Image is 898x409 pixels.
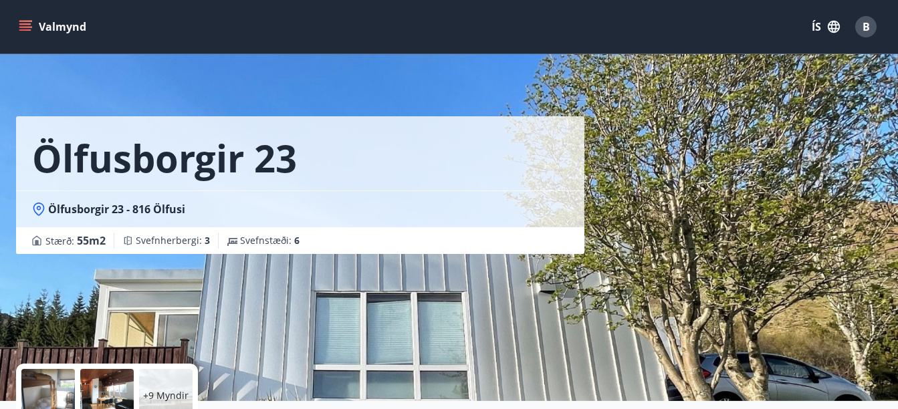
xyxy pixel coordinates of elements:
span: 3 [205,234,210,247]
button: B [850,11,882,43]
p: +9 Myndir [143,389,189,402]
span: 6 [294,234,300,247]
span: Svefnherbergi : [136,234,210,247]
button: menu [16,15,92,39]
h1: Ölfusborgir 23 [32,132,297,183]
span: Stærð : [45,233,106,249]
span: Svefnstæði : [240,234,300,247]
span: 55 m2 [77,233,106,248]
button: ÍS [804,15,847,39]
span: Ölfusborgir 23 - 816 Ölfusi [48,202,185,217]
span: B [863,19,870,34]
